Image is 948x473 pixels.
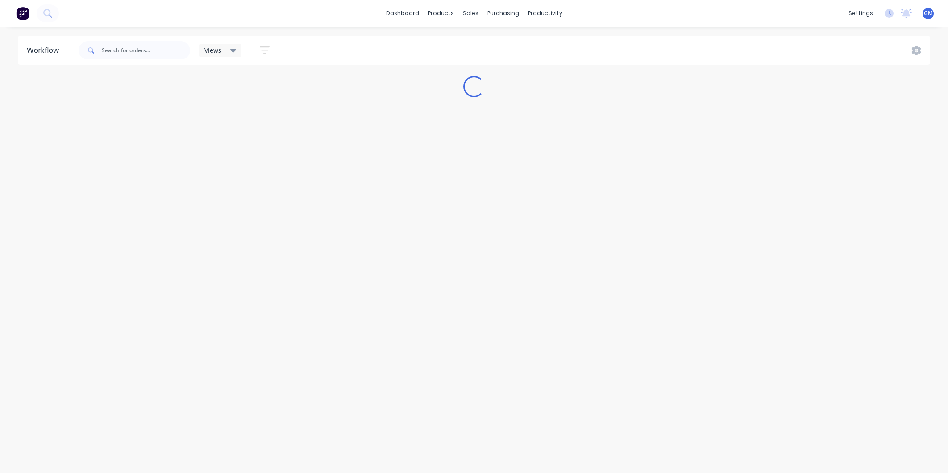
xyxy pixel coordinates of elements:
[458,7,483,20] div: sales
[382,7,424,20] a: dashboard
[424,7,458,20] div: products
[844,7,877,20] div: settings
[483,7,524,20] div: purchasing
[524,7,567,20] div: productivity
[204,46,221,55] span: Views
[924,9,933,17] span: GM
[16,7,29,20] img: Factory
[102,41,190,59] input: Search for orders...
[27,45,63,56] div: Workflow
